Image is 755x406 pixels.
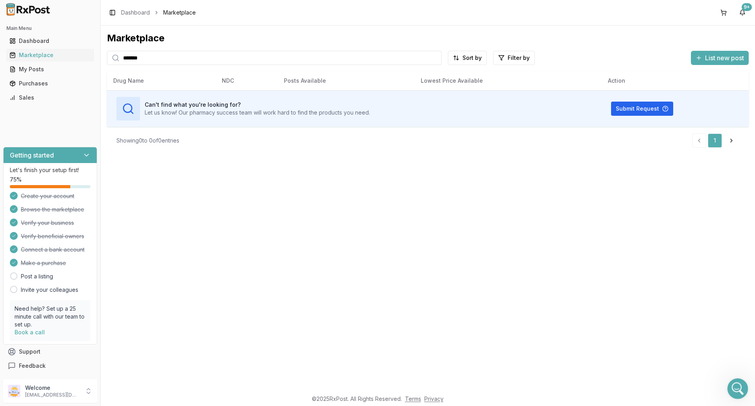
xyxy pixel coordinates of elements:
[138,3,152,17] div: Close
[6,225,151,256] div: Bobbie says…
[38,10,73,18] p: Active [DATE]
[691,55,749,63] a: List new post
[21,286,78,294] a: Invite your colleagues
[9,51,91,59] div: Marketplace
[37,258,44,264] button: Upload attachment
[35,30,145,45] div: I only see 1 of the Breo 200 that she needs
[602,71,749,90] th: Action
[708,133,722,148] a: 1
[21,192,74,200] span: Create your account
[117,154,145,162] div: thank you
[9,80,91,87] div: Purchases
[3,91,97,104] button: Sales
[21,206,84,213] span: Browse the marketplace
[705,53,744,63] span: List new post
[116,137,179,145] div: Showing 0 to 0 of 0 entries
[22,4,35,17] img: Profile image for Manuel
[21,219,74,227] span: Verify your business
[5,3,20,18] button: go back
[13,230,123,245] div: I will let [PERSON_NAME] know when he get in
[736,6,749,19] button: 9+
[55,206,145,214] div: looking for Trintillix 20mg please
[13,115,123,139] div: was only able to get 1 x Breo 200 and 2 x 100mg for 15% of each they are in your cart
[742,3,752,11] div: 9+
[49,202,151,219] div: looking for Trintillix 20mg please
[3,3,53,16] img: RxPost Logo
[38,4,89,10] h1: [PERSON_NAME]
[121,9,196,17] nav: breadcrumb
[6,111,151,150] div: Manuel says…
[6,48,94,62] a: Marketplace
[215,71,278,90] th: NDC
[6,173,151,184] div: [DATE]
[6,56,129,81] div: I mightve found some but let me check how many they have
[123,3,138,18] button: Home
[3,345,97,359] button: Support
[9,37,91,45] div: Dashboard
[6,150,151,173] div: JEFFREY says…
[132,87,151,104] div: ok
[493,51,535,65] button: Filter by
[6,87,151,111] div: JEFFREY says…
[9,65,91,73] div: My Posts
[107,32,749,44] div: Marketplace
[111,150,151,167] div: thank you
[278,71,414,90] th: Posts Available
[25,258,31,264] button: Gif picker
[7,241,151,255] textarea: Message…
[8,385,20,397] img: User avatar
[3,77,97,90] button: Purchases
[3,63,97,76] button: My Posts
[9,94,91,102] div: Sales
[414,71,602,90] th: Lowest Price Available
[611,102,673,116] button: Submit Request
[405,395,421,402] a: Terms
[28,25,151,50] div: I only see 1 of the Breo 200 that she needs
[19,362,46,370] span: Feedback
[6,25,151,56] div: JEFFREY says…
[448,51,487,65] button: Sort by
[145,109,370,117] p: Let us know! Our pharmacy success team will work hard to find the products you need.
[727,378,748,399] iframe: Intercom live chat
[10,166,90,174] p: Let's finish your setup first!
[112,188,145,196] div: got them ty
[691,51,749,65] button: List new post
[6,202,151,225] div: JEFFREY says…
[15,305,86,328] p: Need help? Set up a 25 minute call with our team to set up.
[6,225,129,250] div: I will let [PERSON_NAME] know when he get in
[6,184,151,202] div: JEFFREY says…
[462,54,482,62] span: Sort by
[138,92,145,100] div: ok
[21,273,53,280] a: Post a listing
[6,56,151,87] div: Manuel says…
[3,49,97,61] button: Marketplace
[135,255,147,267] button: Send a message…
[3,35,97,47] button: Dashboard
[424,395,444,402] a: Privacy
[107,71,215,90] th: Drug Name
[10,176,22,184] span: 75 %
[6,91,94,105] a: Sales
[21,232,84,240] span: Verify beneficial owners
[724,133,739,148] a: Go to next page
[6,62,94,76] a: My Posts
[21,259,66,267] span: Make a purchase
[10,150,54,160] h3: Getting started
[6,34,94,48] a: Dashboard
[145,101,370,109] h3: Can't find what you're looking for?
[106,184,151,201] div: got them ty
[163,9,196,17] span: Marketplace
[692,133,739,148] nav: pagination
[25,392,80,398] p: [EMAIL_ADDRESS][DOMAIN_NAME]
[121,9,150,17] a: Dashboard
[13,61,123,76] div: I mightve found some but let me check how many they have
[15,329,45,336] a: Book a call
[25,384,80,392] p: Welcome
[6,76,94,91] a: Purchases
[21,246,85,254] span: Connect a bank account
[6,111,129,143] div: was only able to get 1 x Breo 200 and 2 x 100mg for 15% of each they are in your cart
[6,25,94,32] h2: Main Menu
[12,258,18,264] button: Emoji picker
[508,54,530,62] span: Filter by
[3,359,97,373] button: Feedback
